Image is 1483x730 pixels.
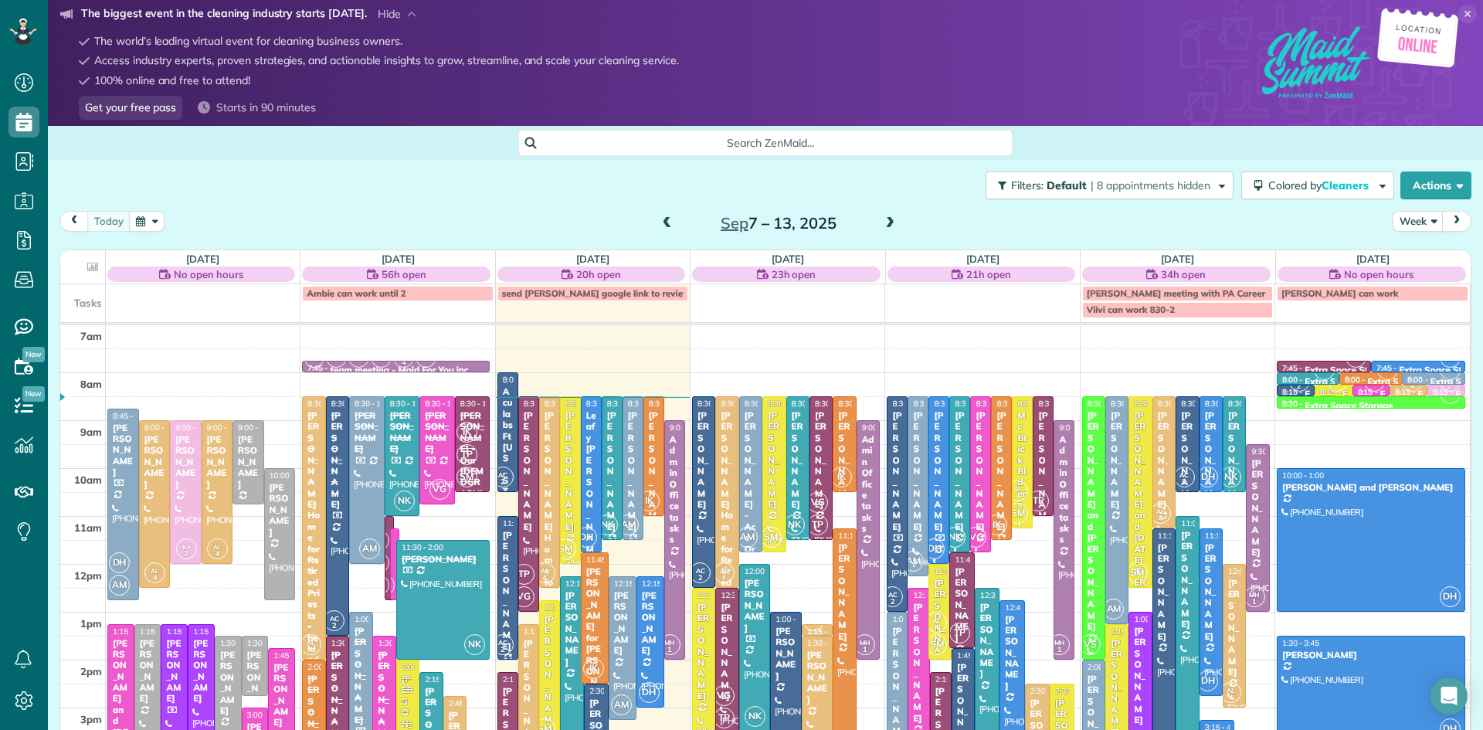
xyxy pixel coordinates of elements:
[307,287,406,299] span: Ambie can work until 2
[145,571,165,586] small: 4
[60,69,679,89] li: 100% online and free to attend!
[464,634,485,655] span: NK
[976,399,1017,409] span: 8:30 - 11:45
[498,470,507,479] span: AC
[1038,399,1080,409] span: 8:30 - 11:00
[913,590,955,600] span: 12:30 - 4:30
[140,626,177,637] span: 1:15 - 4:45
[1017,399,1059,409] span: 8:30 - 11:15
[1220,467,1241,487] span: NK
[1197,467,1218,487] span: DH
[669,434,680,545] div: Admin Office tasks
[331,365,471,375] div: team meeting - Maid For You,inc.
[721,399,762,409] span: 8:30 - 12:30
[924,538,945,559] span: DH
[555,538,576,559] span: SM
[641,590,660,657] div: [PERSON_NAME]
[772,253,805,265] a: [DATE]
[1080,634,1101,655] span: VS
[1305,365,1393,375] div: Extra Space Storage
[503,518,545,528] span: 11:00 - 2:00
[330,614,339,623] span: AC
[1205,531,1247,541] span: 11:15 - 2:45
[586,555,628,565] span: 11:45 - 2:30
[402,542,443,552] span: 11:30 - 2:00
[1157,410,1171,510] div: [PERSON_NAME]
[273,650,311,660] span: 1:45 - 4:15
[1058,434,1070,545] div: Admin Office tasks
[1305,376,1393,387] div: Extra Space Storage
[583,658,604,679] span: IK
[165,638,183,705] div: [PERSON_NAME]
[354,626,368,725] div: [PERSON_NAME]
[639,491,660,511] span: IK
[79,96,182,120] a: Get your free pass
[394,491,415,511] span: NK
[807,492,828,513] span: VG
[838,399,880,409] span: 8:30 - 10:30
[456,422,477,443] span: IK
[837,410,851,510] div: [PERSON_NAME]
[494,643,513,657] small: 2
[792,399,833,409] span: 8:30 - 11:30
[784,514,805,535] span: NK
[1400,171,1471,199] button: Actions
[697,410,711,510] div: [PERSON_NAME]
[208,547,227,562] small: 4
[502,530,514,652] div: [PERSON_NAME]
[1204,542,1218,642] div: [PERSON_NAME]
[1055,686,1092,696] span: 2:30 - 4:45
[888,590,898,599] span: AC
[1380,389,1468,399] div: Extra Space Storage
[954,566,969,644] div: [PERSON_NAME]
[1281,650,1461,660] div: [PERSON_NAME]
[860,638,870,647] span: MH
[270,470,316,480] span: 10:00 - 12:45
[721,213,748,233] span: Sep
[1007,503,1028,524] span: SM
[503,674,540,684] span: 2:15 - 5:00
[109,552,130,573] span: DH
[1181,399,1223,409] span: 8:30 - 10:30
[429,479,450,500] span: VG
[927,620,946,635] small: 4
[945,527,965,548] span: NK
[112,423,134,478] div: [PERSON_NAME]
[1111,399,1148,409] span: 8:30 - 1:15
[166,626,203,637] span: 1:15 - 4:15
[957,650,994,660] span: 1:45 - 4:45
[883,595,902,609] small: 2
[628,399,670,409] span: 8:30 - 11:30
[219,650,237,716] div: [PERSON_NAME]
[192,638,210,705] div: [PERSON_NAME]
[807,638,844,648] span: 1:30 - 4:15
[1322,178,1371,192] span: Cleaners
[838,531,880,541] span: 11:15 - 4:30
[986,171,1234,199] button: Filters: Default | 8 appointments hidden
[565,579,607,589] span: 12:15 - 4:30
[1227,410,1241,510] div: [PERSON_NAME]
[144,423,186,433] span: 9:00 - 12:30
[618,514,639,535] span: AM
[565,410,576,532] div: [PERSON_NAME]
[1134,614,1171,624] span: 1:00 - 4:00
[394,355,413,370] small: 4
[1047,178,1088,192] span: Default
[60,29,679,49] li: The world’s leading virtual event for cleaning business owners.
[59,211,89,232] button: prev
[714,571,734,586] small: 4
[966,253,999,265] a: [DATE]
[456,444,477,465] span: TP
[1181,518,1223,528] span: 11:00 - 5:15
[955,399,996,409] span: 8:30 - 11:45
[744,410,758,610] div: [PERSON_NAME] - Ace Organizing, Llc
[614,579,656,589] span: 12:15 - 3:15
[565,590,580,668] div: [PERSON_NAME]
[1005,603,1047,613] span: 12:45 - 4:00
[1008,489,1027,504] small: 4
[613,590,632,657] div: [PERSON_NAME]
[670,423,707,433] span: 9:00 - 2:00
[424,410,450,455] div: [PERSON_NAME]
[301,643,321,657] small: 4
[382,253,415,265] a: [DATE]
